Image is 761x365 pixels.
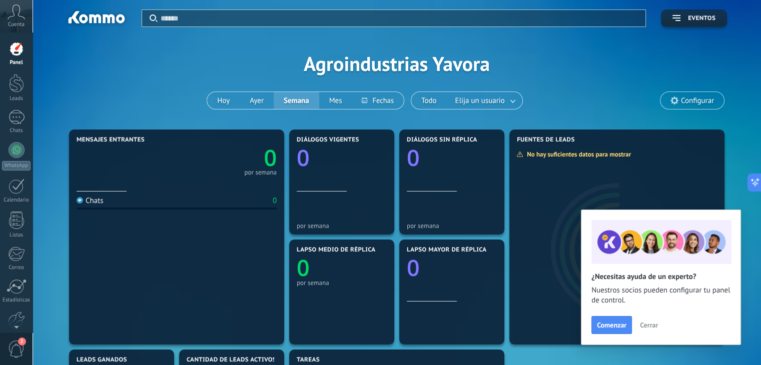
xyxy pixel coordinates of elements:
[591,316,632,334] button: Comenzar
[297,142,310,173] text: 0
[688,15,715,22] span: Eventos
[273,196,277,205] div: 0
[240,92,274,109] button: Ayer
[407,252,420,283] text: 0
[407,246,486,253] span: Lapso mayor de réplica
[244,170,277,175] div: por semana
[2,264,31,271] div: Correo
[297,252,310,283] text: 0
[297,222,387,229] div: por semana
[297,356,320,363] span: Tareas
[2,161,31,170] div: WhatsApp
[77,197,83,203] img: Chats
[319,92,352,109] button: Mes
[681,96,714,105] span: Configurar
[640,321,658,328] span: Cerrar
[661,9,727,27] button: Eventos
[517,136,575,143] span: Fuentes de leads
[177,142,277,173] a: 0
[18,337,26,345] span: 2
[187,356,276,363] span: Cantidad de leads activos
[2,297,31,303] div: Estadísticas
[2,197,31,203] div: Calendario
[264,142,277,173] text: 0
[635,317,662,332] button: Cerrar
[297,136,359,143] span: Diálogos vigentes
[411,92,447,109] button: Todo
[407,136,477,143] span: Diálogos sin réplica
[2,95,31,102] div: Leads
[591,285,730,305] span: Nuestros socios pueden configurar tu panel de control.
[516,150,638,158] div: No hay suficientes datos para mostrar
[77,356,127,363] span: Leads ganados
[207,92,240,109] button: Hoy
[597,321,626,328] span: Comenzar
[591,272,730,281] h2: ¿Necesitas ayuda de un experto?
[352,92,403,109] button: Fechas
[297,279,387,286] div: por semana
[2,127,31,134] div: Chats
[77,196,104,205] div: Chats
[407,222,497,229] div: por semana
[453,94,507,107] span: Elija un usuario
[274,92,319,109] button: Semana
[2,232,31,238] div: Listas
[447,92,522,109] button: Elija un usuario
[297,246,376,253] span: Lapso medio de réplica
[8,21,25,28] span: Cuenta
[77,136,145,143] span: Mensajes entrantes
[2,59,31,66] div: Panel
[407,142,420,173] text: 0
